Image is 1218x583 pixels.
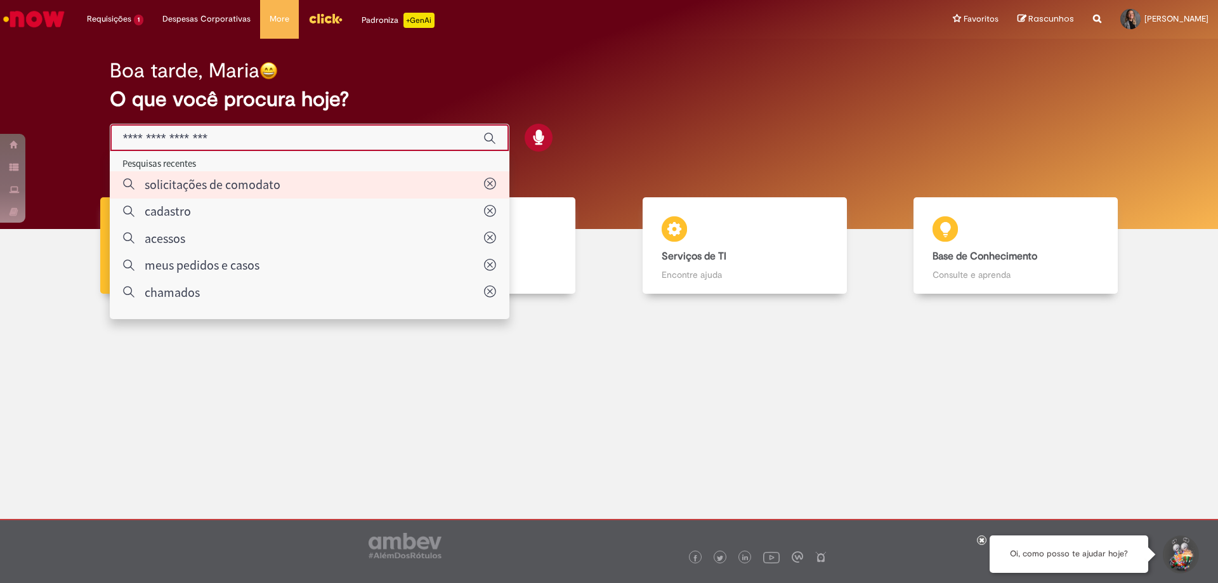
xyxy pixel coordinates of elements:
[134,15,143,25] span: 1
[362,13,435,28] div: Padroniza
[308,9,343,28] img: click_logo_yellow_360x200.png
[67,197,338,294] a: Tirar dúvidas Tirar dúvidas com Lupi Assist e Gen Ai
[87,13,131,25] span: Requisições
[933,250,1037,263] b: Base de Conhecimento
[717,555,723,561] img: logo_footer_twitter.png
[662,250,726,263] b: Serviços de TI
[1,6,67,32] img: ServiceNow
[792,551,803,563] img: logo_footer_workplace.png
[110,88,1109,110] h2: O que você procura hoje?
[662,268,828,281] p: Encontre ajuda
[259,62,278,80] img: happy-face.png
[403,13,435,28] p: +GenAi
[1161,535,1199,573] button: Iniciar Conversa de Suporte
[990,535,1148,573] div: Oi, como posso te ajudar hoje?
[881,197,1152,294] a: Base de Conhecimento Consulte e aprenda
[1144,13,1208,24] span: [PERSON_NAME]
[763,549,780,565] img: logo_footer_youtube.png
[1018,13,1074,25] a: Rascunhos
[742,554,749,562] img: logo_footer_linkedin.png
[270,13,289,25] span: More
[1028,13,1074,25] span: Rascunhos
[369,533,442,558] img: logo_footer_ambev_rotulo_gray.png
[964,13,999,25] span: Favoritos
[162,13,251,25] span: Despesas Corporativas
[933,268,1099,281] p: Consulte e aprenda
[815,551,827,563] img: logo_footer_naosei.png
[692,555,698,561] img: logo_footer_facebook.png
[609,197,881,294] a: Serviços de TI Encontre ajuda
[110,60,259,82] h2: Boa tarde, Maria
